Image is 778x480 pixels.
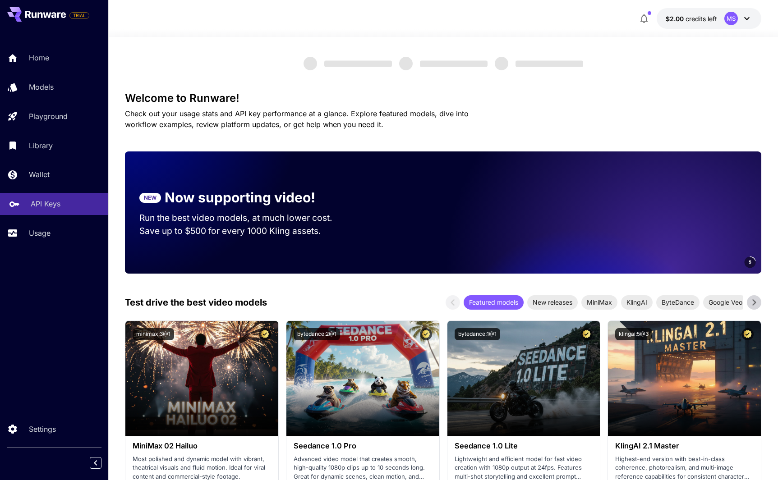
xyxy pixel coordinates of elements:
p: Run the best video models, at much lower cost. [139,211,350,224]
span: Check out your usage stats and API key performance at a glance. Explore featured models, dive int... [125,109,469,129]
p: Test drive the best video models [125,296,267,309]
p: Wallet [29,169,50,180]
button: bytedance:1@1 [455,328,500,340]
span: credits left [686,15,717,23]
h3: Seedance 1.0 Lite [455,442,593,450]
div: KlingAI [621,295,653,310]
h3: Welcome to Runware! [125,92,761,105]
p: Settings [29,424,56,434]
h3: KlingAI 2.1 Master [615,442,754,450]
img: alt [286,321,439,436]
h3: Seedance 1.0 Pro [294,442,432,450]
div: MiniMax [581,295,617,310]
span: ByteDance [656,297,700,307]
span: New releases [527,297,578,307]
p: API Keys [31,198,60,209]
img: alt [447,321,600,436]
p: NEW [144,194,157,202]
p: Models [29,82,54,92]
span: Add your payment card to enable full platform functionality. [69,10,89,21]
img: alt [125,321,278,436]
button: Certified Model – Vetted for best performance and includes a commercial license. [580,328,593,340]
span: $2.00 [666,15,686,23]
p: Playground [29,111,68,122]
button: $1.9962MS [657,8,761,29]
div: New releases [527,295,578,310]
p: Home [29,52,49,63]
button: klingai:5@3 [615,328,652,340]
button: Certified Model – Vetted for best performance and includes a commercial license. [741,328,754,340]
div: $1.9962 [666,14,717,23]
p: Now supporting video! [165,187,315,208]
span: 5 [749,259,751,265]
p: Usage [29,228,51,238]
p: Save up to $500 for every 1000 Kling assets. [139,224,350,238]
div: Google Veo [703,295,748,310]
img: alt [608,321,761,436]
div: MS [724,12,738,25]
button: minimax:3@1 [133,328,174,340]
p: Library [29,140,53,151]
button: bytedance:2@1 [294,328,340,340]
span: KlingAI [621,297,653,307]
div: Featured models [464,295,524,310]
h3: MiniMax 02 Hailuo [133,442,271,450]
div: Collapse sidebar [97,455,108,471]
span: TRIAL [70,12,89,19]
button: Certified Model – Vetted for best performance and includes a commercial license. [420,328,432,340]
span: MiniMax [581,297,617,307]
span: Featured models [464,297,524,307]
span: Google Veo [703,297,748,307]
button: Certified Model – Vetted for best performance and includes a commercial license. [259,328,271,340]
button: Collapse sidebar [90,457,101,469]
div: ByteDance [656,295,700,310]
